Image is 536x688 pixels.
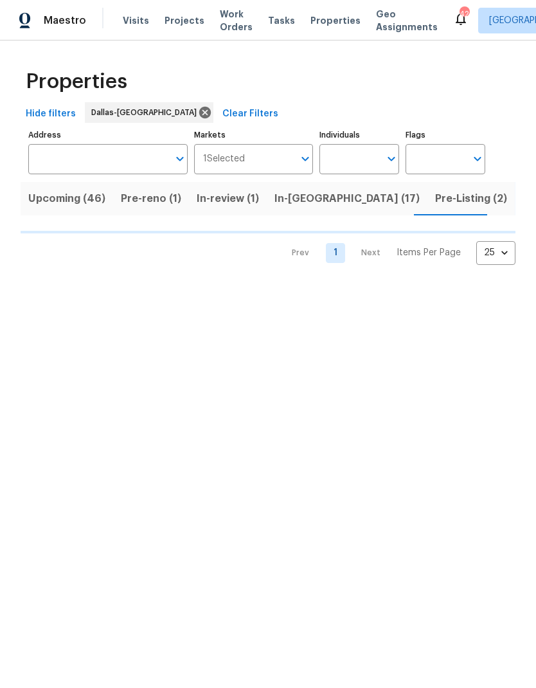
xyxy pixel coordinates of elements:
span: Work Orders [220,8,253,33]
p: Items Per Page [397,246,461,259]
button: Clear Filters [217,102,283,126]
nav: Pagination Navigation [280,241,515,265]
button: Hide filters [21,102,81,126]
span: Pre-reno (1) [121,190,181,208]
span: Properties [26,75,127,88]
span: Dallas-[GEOGRAPHIC_DATA] [91,106,202,119]
div: 25 [476,236,515,269]
button: Open [469,150,487,168]
div: Dallas-[GEOGRAPHIC_DATA] [85,102,213,123]
span: Pre-Listing (2) [435,190,507,208]
span: Upcoming (46) [28,190,105,208]
span: Tasks [268,16,295,25]
span: In-[GEOGRAPHIC_DATA] (17) [274,190,420,208]
span: Clear Filters [222,106,278,122]
label: Flags [406,131,485,139]
span: Geo Assignments [376,8,438,33]
span: Visits [123,14,149,27]
label: Individuals [319,131,399,139]
button: Open [382,150,400,168]
button: Open [296,150,314,168]
span: 1 Selected [203,154,245,165]
a: Goto page 1 [326,243,345,263]
span: In-review (1) [197,190,259,208]
button: Open [171,150,189,168]
label: Markets [194,131,314,139]
label: Address [28,131,188,139]
span: Hide filters [26,106,76,122]
span: Properties [310,14,361,27]
span: Maestro [44,14,86,27]
div: 42 [460,8,469,21]
span: Projects [165,14,204,27]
